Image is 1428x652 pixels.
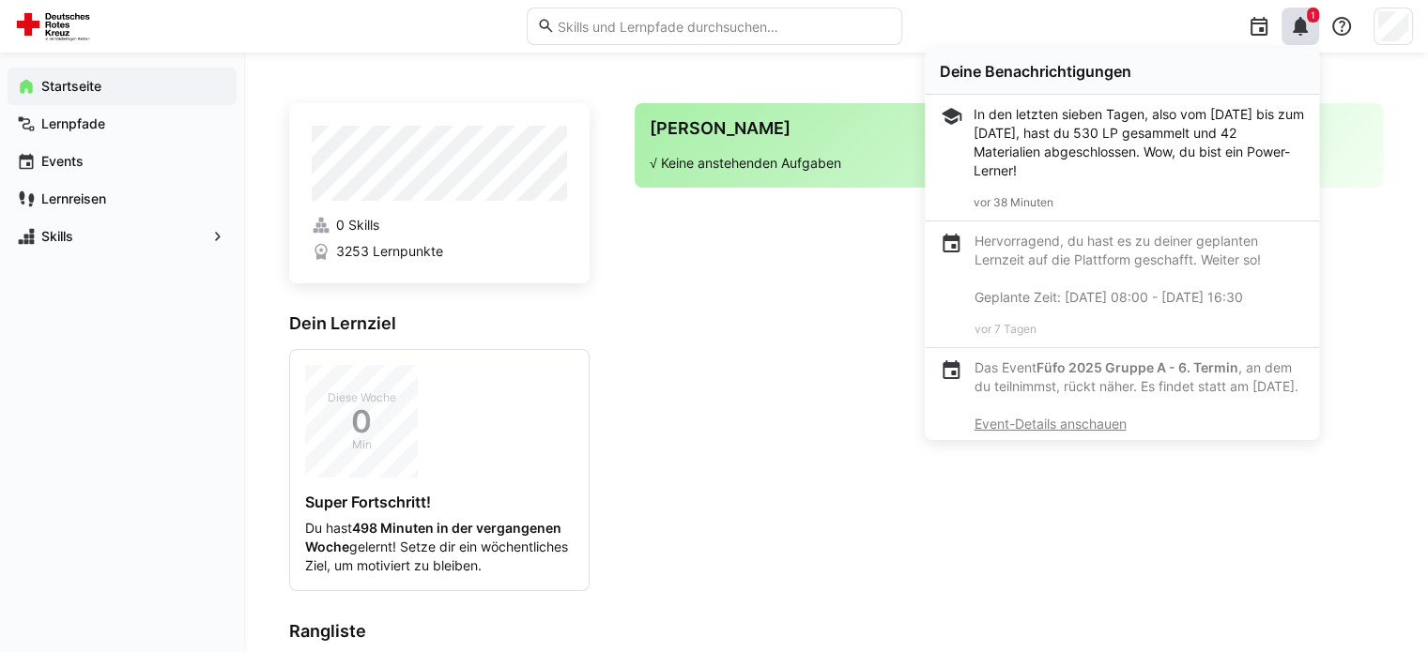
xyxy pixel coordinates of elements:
p: Hervorragend, du hast es zu deiner geplanten Lernzeit auf die Plattform geschafft. Weiter so! Gep... [975,232,1304,307]
span: 0 Skills [336,216,379,235]
p: √ Keine anstehenden Aufgaben [650,154,1368,173]
span: vor 7 Tagen [975,322,1036,336]
h3: Dein Lernziel [289,313,590,334]
span: 1 [1311,9,1315,21]
input: Skills und Lernpfade durchsuchen… [555,18,891,35]
span: 3253 Lernpunkte [336,242,443,261]
h4: Super Fortschritt! [305,493,574,511]
span: vor 38 Minuten [974,195,1053,209]
strong: Füfo 2025 Gruppe A - 6. Termin [1036,359,1238,375]
a: Event-Details anschauen [975,416,1127,432]
div: Deine Benachrichtigungen [940,62,1304,81]
a: 0 Skills [312,216,567,235]
h3: [PERSON_NAME] [650,118,1368,139]
div: In den letzten sieben Tagen, also vom [DATE] bis zum [DATE], hast du 530 LP gesammelt und 42 Mate... [974,105,1304,180]
p: Das Event , an dem du teilnimmst, rückt näher. Es findet statt am [DATE]. [975,358,1304,433]
p: Du hast gelernt! Setze dir ein wöchentliches Ziel, um motiviert zu bleiben. [305,519,574,575]
strong: 498 Minuten in der vergangenen Woche [305,520,561,554]
h3: Rangliste [289,621,590,642]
